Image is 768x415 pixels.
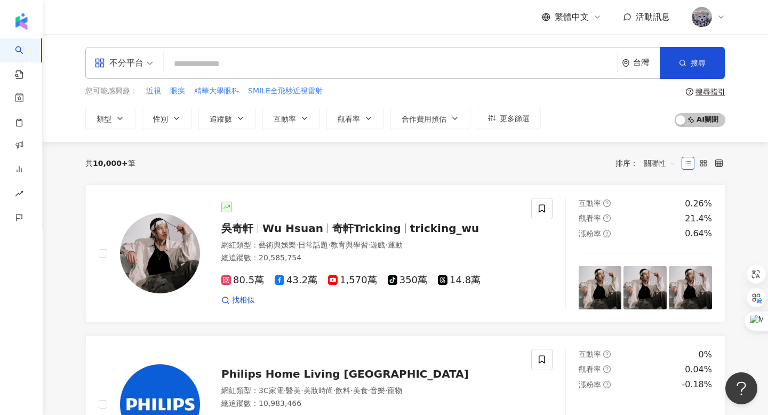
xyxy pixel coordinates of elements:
div: 0% [699,349,712,361]
img: logo icon [13,13,30,30]
button: SMILE全飛秒近視雷射 [247,85,323,97]
span: · [385,386,387,395]
span: 10,000+ [93,159,128,167]
div: 總追蹤數 ： 10,983,466 [221,398,518,409]
span: 美妝時尚 [303,386,333,395]
div: -0.18% [682,379,712,390]
span: 遊戲 [370,241,385,249]
a: search [15,38,36,80]
button: 近視 [146,85,162,97]
span: 14.8萬 [438,275,481,286]
span: 350萬 [388,275,427,286]
span: 飲料 [335,386,350,395]
button: 搜尋 [660,47,725,79]
span: tricking_wu [410,222,479,235]
a: KOL Avatar吳奇軒Wu Hsuan奇軒Trickingtricking_wu網紅類型：藝術與娛樂·日常話題·教育與學習·遊戲·運動總追蹤數：20,585,75480.5萬43.2萬1,5... [85,185,725,323]
span: 近視 [146,86,161,97]
div: 0.04% [685,364,712,376]
div: 共 筆 [85,159,135,167]
span: question-circle [603,214,611,222]
div: 不分平台 [94,54,143,71]
span: question-circle [603,199,611,207]
span: 觀看率 [338,115,360,123]
span: 漲粉率 [579,380,601,389]
span: question-circle [686,88,693,95]
div: 搜尋指引 [695,87,725,96]
img: post-image [579,266,622,309]
span: question-circle [603,350,611,358]
div: 排序： [615,155,682,172]
button: 類型 [85,108,135,129]
div: 0.64% [685,228,712,240]
span: 1,570萬 [328,275,377,286]
button: 追蹤數 [198,108,256,129]
span: appstore [94,58,105,68]
span: · [328,241,330,249]
span: 繁體中文 [555,11,589,23]
span: · [385,241,387,249]
span: 精華大學眼科 [194,86,239,97]
div: 21.4% [685,213,712,225]
span: 互動率 [274,115,296,123]
span: 更多篩選 [500,114,530,123]
span: 觀看率 [579,365,601,373]
span: 寵物 [387,386,402,395]
div: 台灣 [633,58,660,67]
span: 吳奇軒 [221,222,253,235]
span: Wu Hsuan [262,222,323,235]
button: 精華大學眼科 [194,85,239,97]
span: 教育與學習 [331,241,368,249]
span: · [333,386,335,395]
span: 80.5萬 [221,275,264,286]
span: question-circle [603,230,611,237]
span: · [296,241,298,249]
span: 觀看率 [579,214,601,222]
span: question-circle [603,365,611,373]
span: 追蹤數 [210,115,232,123]
a: 找相似 [221,295,254,306]
span: · [368,241,370,249]
span: · [284,386,286,395]
div: 網紅類型 ： [221,386,518,396]
span: 眼疾 [170,86,185,97]
span: 搜尋 [691,59,706,67]
button: 性別 [142,108,192,129]
button: 互動率 [262,108,320,129]
span: 互動率 [579,350,601,358]
span: 43.2萬 [275,275,317,286]
div: 0.26% [685,198,712,210]
img: post-image [623,266,667,309]
span: rise [15,183,23,207]
button: 眼疾 [170,85,186,97]
span: 性別 [153,115,168,123]
img: KOL Avatar [120,213,200,293]
div: 總追蹤數 ： 20,585,754 [221,253,518,264]
span: 3C家電 [259,386,284,395]
span: 類型 [97,115,111,123]
span: environment [622,59,630,67]
span: 合作費用預估 [402,115,446,123]
span: 美食 [353,386,368,395]
span: · [350,386,353,395]
span: 找相似 [232,295,254,306]
span: 日常話題 [298,241,328,249]
span: 音樂 [370,386,385,395]
img: Screen%20Shot%202021-07-26%20at%202.59.10%20PM%20copy.png [692,7,712,27]
span: SMILE全飛秒近視雷射 [248,86,323,97]
div: 網紅類型 ： [221,240,518,251]
button: 觀看率 [326,108,384,129]
span: 關聯性 [644,155,676,172]
span: 漲粉率 [579,229,601,238]
button: 合作費用預估 [390,108,470,129]
button: 更多篩選 [477,108,541,129]
span: 醫美 [286,386,301,395]
span: 藝術與娛樂 [259,241,296,249]
span: 奇軒Tricking [332,222,401,235]
img: post-image [669,266,712,309]
span: 您可能感興趣： [85,86,138,97]
iframe: Help Scout Beacon - Open [725,372,757,404]
span: Philips Home Living [GEOGRAPHIC_DATA] [221,368,469,380]
span: · [301,386,303,395]
span: question-circle [603,381,611,388]
span: 活動訊息 [636,12,670,22]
